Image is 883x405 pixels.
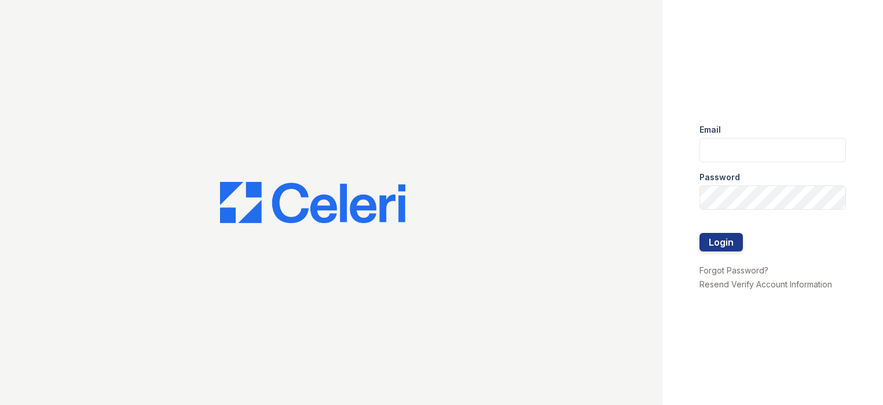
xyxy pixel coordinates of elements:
[699,124,721,136] label: Email
[699,265,768,275] a: Forgot Password?
[699,279,832,289] a: Resend Verify Account Information
[699,233,743,251] button: Login
[220,182,405,224] img: CE_Logo_Blue-a8612792a0a2168367f1c8372b55b34899dd931a85d93a1a3d3e32e68fde9ad4.png
[699,172,740,183] label: Password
